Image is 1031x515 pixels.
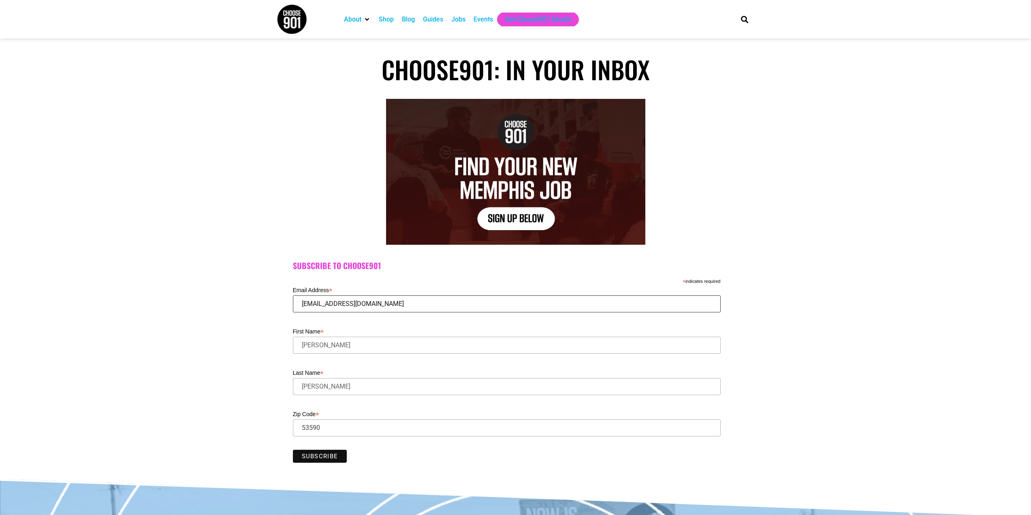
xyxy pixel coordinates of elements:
[505,15,571,24] a: Get Choose901 Emails
[423,15,443,24] a: Guides
[293,367,721,377] label: Last Name
[738,13,751,26] div: Search
[293,326,721,335] label: First Name
[340,13,375,26] div: About
[293,284,721,294] label: Email Address
[340,13,727,26] nav: Main nav
[293,450,347,463] input: Subscribe
[293,261,739,271] h2: Subscribe to Choose901
[386,99,645,245] img: Text graphic with "Choose 901" logo. Reads: "7 Things to Do in Memphis This Week. Sign Up Below."...
[277,55,755,84] h1: Choose901: In Your Inbox
[402,15,415,24] a: Blog
[293,277,721,284] div: indicates required
[344,15,361,24] a: About
[474,15,493,24] a: Events
[293,408,721,418] label: Zip Code
[451,15,465,24] a: Jobs
[379,15,394,24] a: Shop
